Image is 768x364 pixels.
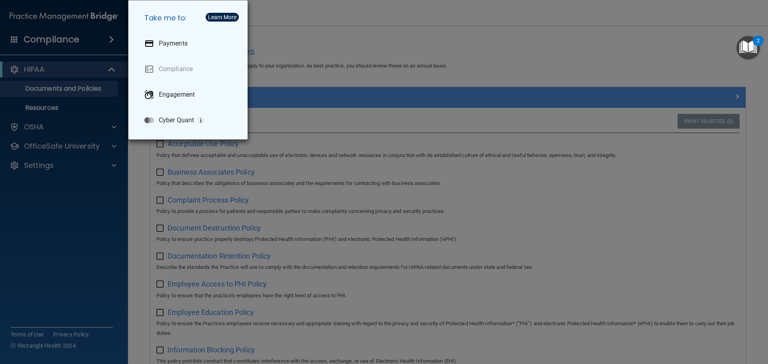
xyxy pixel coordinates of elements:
[138,58,241,80] a: Compliance
[138,7,241,29] h5: Take me to:
[206,13,239,22] button: Learn More
[138,109,241,131] a: Cyber Quant
[159,91,195,99] p: Engagement
[159,40,188,48] p: Payments
[138,84,241,106] a: Engagement
[757,41,760,51] div: 2
[736,36,760,60] button: Open Resource Center, 2 new notifications
[159,116,194,124] p: Cyber Quant
[138,32,241,55] a: Payments
[208,14,236,20] div: Learn More
[728,309,758,339] iframe: Drift Widget Chat Controller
